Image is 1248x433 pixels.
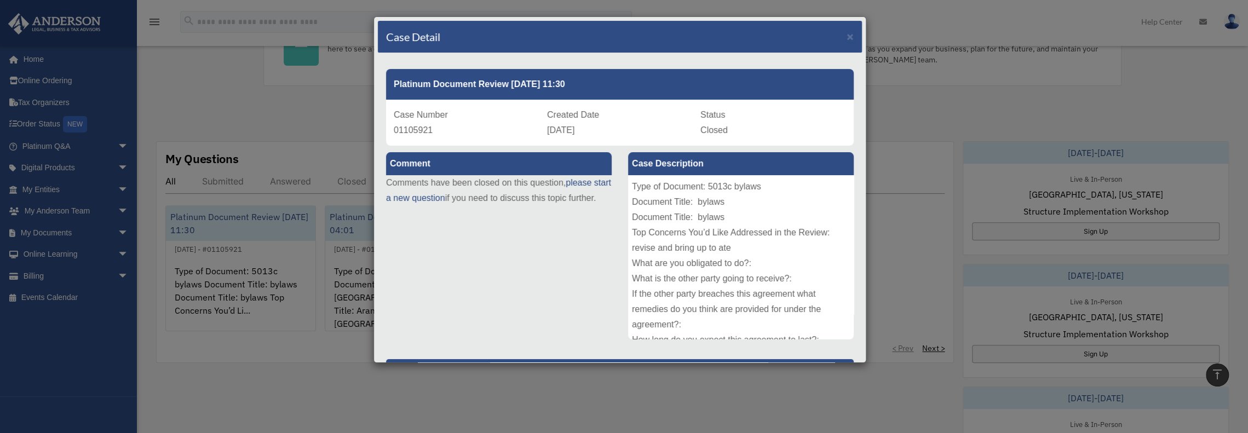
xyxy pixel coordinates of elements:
span: × [847,30,854,43]
p: Comments have been closed on this question, if you need to discuss this topic further. [386,175,612,206]
span: 01105921 [394,125,433,135]
p: [PERSON_NAME] Advisors [386,359,854,386]
span: Case Number [394,110,448,119]
span: [DATE] [547,125,574,135]
h4: Case Detail [386,29,440,44]
a: please start a new question [386,178,611,203]
span: Status [700,110,725,119]
span: Closed [700,125,728,135]
div: Platinum Document Review [DATE] 11:30 [386,69,854,100]
div: Type of Document: 5013c bylaws Document Title: bylaws Document Title: bylaws Top Concerns You’d L... [628,175,854,339]
label: Comment [386,152,612,175]
label: Case Description [628,152,854,175]
button: Close [847,31,854,42]
span: Created Date [547,110,599,119]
